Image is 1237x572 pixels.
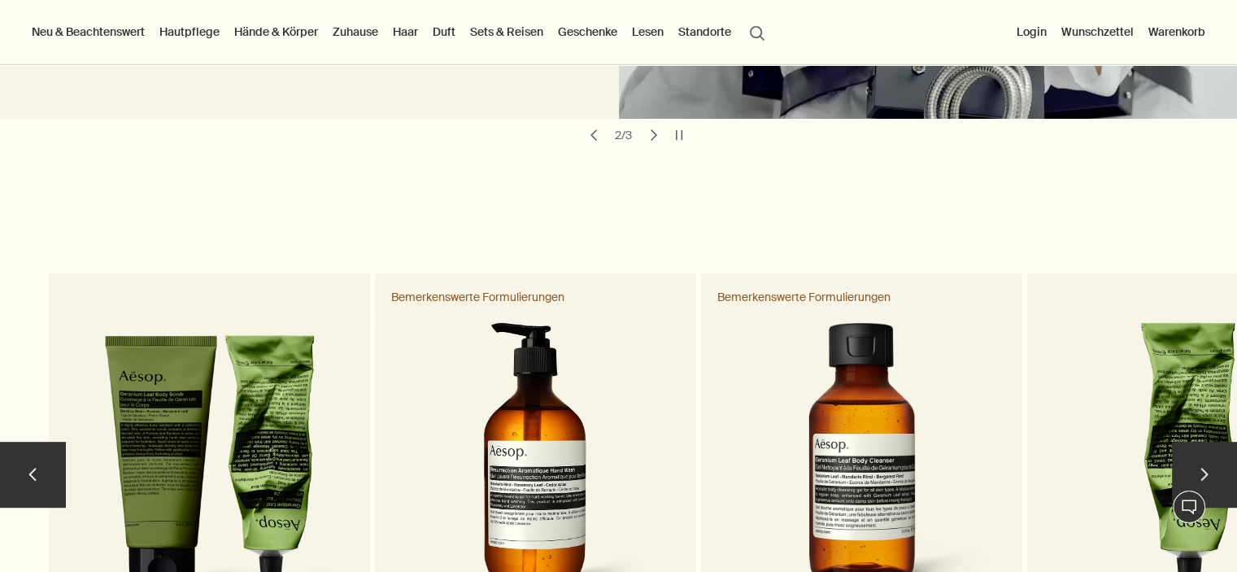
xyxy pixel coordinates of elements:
button: previous slide [582,124,605,146]
button: Live-Support Chat [1173,491,1205,523]
button: next slide [642,124,665,146]
a: Sets & Reisen [467,21,547,42]
a: Hautpflege [156,21,223,42]
a: Hände & Körper [231,21,321,42]
button: pause [668,124,690,146]
div: 2 / 3 [612,128,636,142]
button: Warenkorb [1145,21,1209,42]
button: Login [1013,21,1050,42]
a: Wunschzettel [1058,21,1137,42]
button: Neu & Beachtenswert [28,21,148,42]
a: Zuhause [329,21,381,42]
a: Haar [390,21,421,42]
button: next slide [1172,442,1237,507]
button: Menüpunkt "Suche" öffnen [743,16,772,47]
a: Duft [429,21,459,42]
a: Lesen [629,21,667,42]
button: Standorte [675,21,734,42]
a: Geschenke [555,21,621,42]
